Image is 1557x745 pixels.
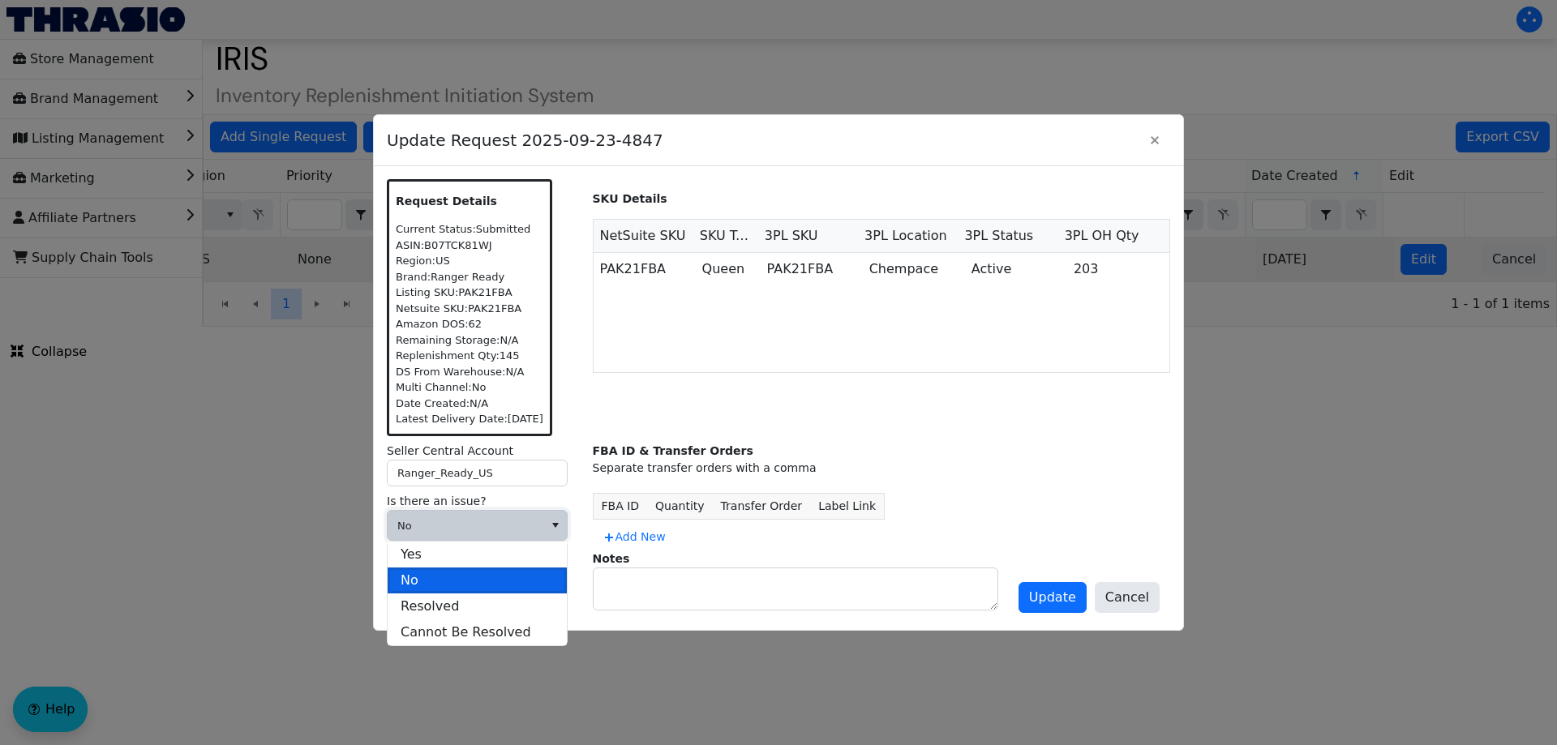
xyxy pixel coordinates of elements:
[1105,588,1149,607] span: Cancel
[593,552,630,565] label: Notes
[396,411,543,427] div: Latest Delivery Date: [DATE]
[396,348,543,364] div: Replenishment Qty: 145
[863,253,965,285] td: Chempace
[600,226,686,246] span: NetSuite SKU
[593,524,676,550] button: Add New
[396,364,543,380] div: DS From Warehouse: N/A
[1067,253,1169,285] td: 203
[594,253,696,285] td: PAK21FBA
[965,253,1067,285] td: Active
[401,597,459,616] span: Resolved
[396,253,543,269] div: Region: US
[1095,582,1160,613] button: Cancel
[396,332,543,349] div: Remaining Storage: N/A
[396,379,543,396] div: Multi Channel: No
[401,545,422,564] span: Yes
[593,191,1171,208] p: SKU Details
[387,493,580,510] label: Is there an issue?
[647,493,713,519] th: Quantity
[387,120,1139,161] span: Update Request 2025-09-23-4847
[396,301,543,317] div: Netsuite SKU: PAK21FBA
[765,226,818,246] span: 3PL SKU
[396,193,543,210] p: Request Details
[700,226,752,246] span: SKU Type
[1019,582,1087,613] button: Update
[603,529,666,546] span: Add New
[696,253,761,285] td: Queen
[864,226,947,246] span: 3PL Location
[964,226,1033,246] span: 3PL Status
[387,443,580,460] label: Seller Central Account
[401,571,418,590] span: No
[401,623,531,642] span: Cannot Be Resolved
[396,221,543,238] div: Current Status: Submitted
[397,518,534,534] span: No
[1029,588,1076,607] span: Update
[593,460,1171,477] div: Separate transfer orders with a comma
[1065,226,1139,246] span: 3PL OH Qty
[810,493,884,519] th: Label Link
[396,238,543,254] div: ASIN: B07TCK81WJ
[593,443,1171,460] div: FBA ID & Transfer Orders
[396,396,543,412] div: Date Created: N/A
[396,285,543,301] div: Listing SKU: PAK21FBA
[396,269,543,285] div: Brand: Ranger Ready
[713,493,811,519] th: Transfer Order
[543,511,567,540] button: select
[396,316,543,332] div: Amazon DOS: 62
[1139,125,1170,156] button: Close
[593,493,647,519] th: FBA ID
[761,253,863,285] td: PAK21FBA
